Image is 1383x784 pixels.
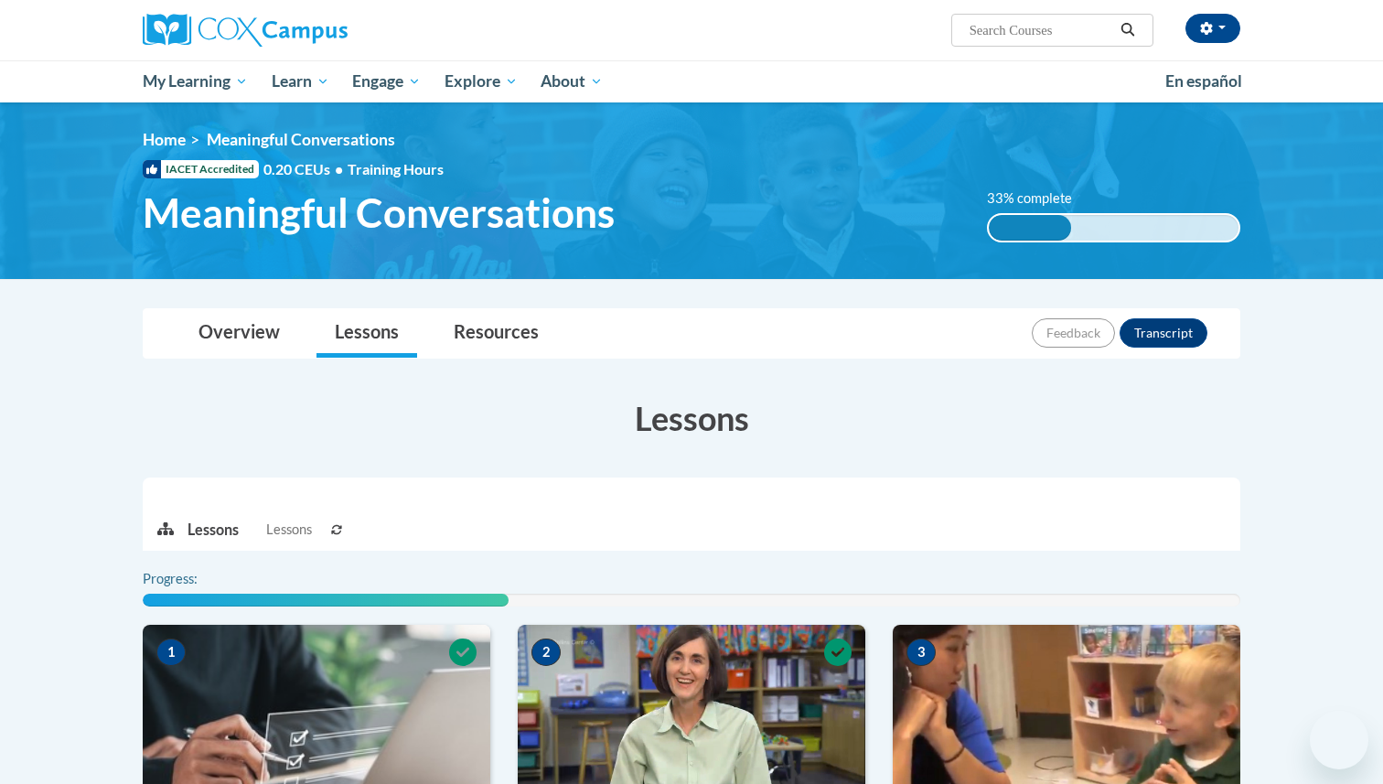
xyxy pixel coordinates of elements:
[352,70,421,92] span: Engage
[143,70,248,92] span: My Learning
[968,19,1114,41] input: Search Courses
[143,569,248,589] label: Progress:
[906,639,936,666] span: 3
[1120,318,1207,348] button: Transcript
[1165,71,1242,91] span: En español
[1185,14,1240,43] button: Account Settings
[115,60,1268,102] div: Main menu
[143,130,186,149] a: Home
[530,60,616,102] a: About
[435,309,557,358] a: Resources
[143,395,1240,441] h3: Lessons
[272,70,329,92] span: Learn
[541,70,603,92] span: About
[131,60,260,102] a: My Learning
[987,188,1092,209] label: 33% complete
[263,159,348,179] span: 0.20 CEUs
[348,160,444,177] span: Training Hours
[1114,19,1142,41] button: Search
[143,160,259,178] span: IACET Accredited
[143,14,490,47] a: Cox Campus
[1153,62,1254,101] a: En español
[316,309,417,358] a: Lessons
[989,215,1071,241] div: 33% complete
[531,639,561,666] span: 2
[156,639,186,666] span: 1
[143,188,615,237] span: Meaningful Conversations
[180,309,298,358] a: Overview
[207,130,395,149] span: Meaningful Conversations
[143,14,348,47] img: Cox Campus
[1032,318,1115,348] button: Feedback
[188,520,239,540] p: Lessons
[445,70,518,92] span: Explore
[433,60,530,102] a: Explore
[260,60,341,102] a: Learn
[340,60,433,102] a: Engage
[335,160,343,177] span: •
[266,520,312,540] span: Lessons
[1310,711,1368,769] iframe: Button to launch messaging window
